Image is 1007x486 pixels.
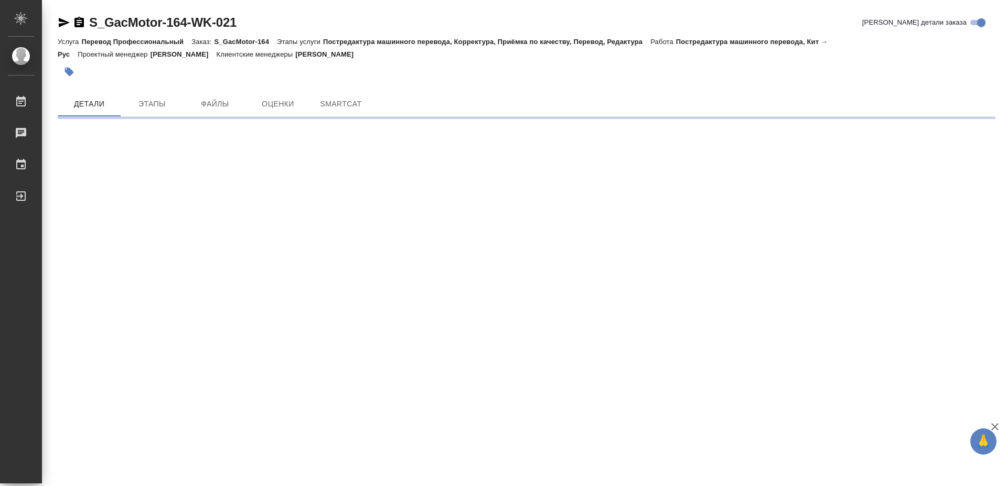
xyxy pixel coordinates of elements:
p: S_GacMotor-164 [215,38,277,46]
a: S_GacMotor-164-WK-021 [89,15,237,29]
p: Работа [650,38,676,46]
p: Услуга [58,38,81,46]
button: 🙏 [970,428,997,455]
span: Детали [64,98,114,111]
p: Этапы услуги [277,38,323,46]
span: 🙏 [974,430,992,452]
p: Проектный менеджер [78,50,150,58]
button: Скопировать ссылку для ЯМессенджера [58,16,70,29]
span: Этапы [127,98,177,111]
p: Заказ: [191,38,214,46]
p: [PERSON_NAME] [295,50,361,58]
p: Клиентские менеджеры [217,50,296,58]
p: Перевод Профессиональный [81,38,191,46]
span: SmartCat [316,98,366,111]
p: [PERSON_NAME] [151,50,217,58]
span: [PERSON_NAME] детали заказа [862,17,967,28]
span: Оценки [253,98,303,111]
p: Постредактура машинного перевода, Корректура, Приёмка по качеству, Перевод, Редактура [323,38,650,46]
button: Скопировать ссылку [73,16,85,29]
button: Добавить тэг [58,60,81,83]
span: Файлы [190,98,240,111]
